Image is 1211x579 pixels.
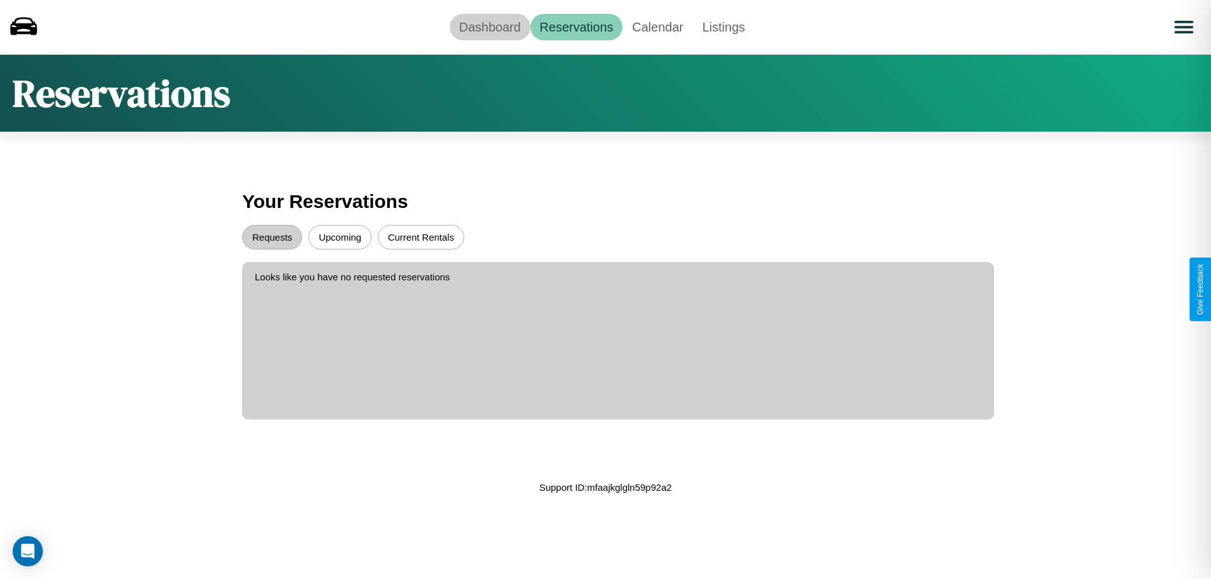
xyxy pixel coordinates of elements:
[693,14,754,40] a: Listings
[13,67,230,119] h1: Reservations
[242,225,302,249] button: Requests
[378,225,464,249] button: Current Rentals
[1166,9,1202,45] button: Open menu
[539,479,672,496] p: Support ID: mfaajkglgln59p92a2
[1196,264,1205,315] div: Give Feedback
[308,225,371,249] button: Upcoming
[255,268,981,285] p: Looks like you have no requested reservations
[530,14,623,40] a: Reservations
[242,185,969,219] h3: Your Reservations
[13,536,43,566] div: Open Intercom Messenger
[623,14,693,40] a: Calendar
[450,14,530,40] a: Dashboard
